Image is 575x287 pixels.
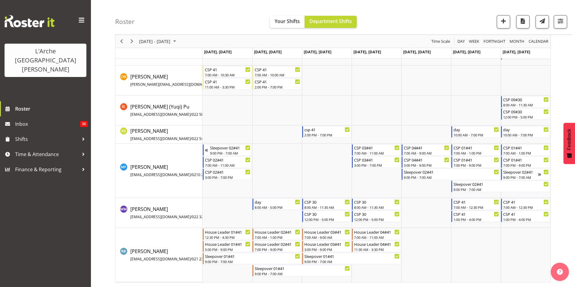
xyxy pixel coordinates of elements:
div: Sleepover 02#41 [404,169,499,175]
div: 7:00 AM - 1:00 PM [503,151,549,155]
div: CSP 01#41 [453,157,499,163]
div: Sleepover 02#41 [503,169,538,175]
div: CSP 41 [255,66,300,72]
div: Kalpana Sapkota"s event - day Begin From Saturday, September 13, 2025 at 10:00:00 AM GMT+12:00 En... [451,126,500,138]
div: 10:00 AM - 7:00 PM [503,132,549,137]
div: Cindy Walters"s event - CSP 41 Begin From Tuesday, September 9, 2025 at 7:00:00 AM GMT+12:00 Ends... [252,66,302,78]
td: Michelle Muir resource [115,198,202,228]
div: Robin Buch"s event - Sleepover 01#41 Begin From Wednesday, September 10, 2025 at 9:00:00 PM GMT+1... [302,253,401,264]
span: [DATE], [DATE] [304,49,331,55]
div: CSP 41 [255,78,300,85]
div: 8:00 AM - 11:30 AM [304,205,350,210]
span: [PERSON_NAME] [130,73,243,87]
span: / [191,112,192,117]
button: Next [128,38,136,45]
div: 7:00 AM - 1:00 PM [255,235,300,240]
div: day [453,126,499,132]
div: House Leader 04#41 [354,241,399,247]
div: CSP 01#41 [453,145,499,151]
div: 7:00 AM - 9:00 AM [404,151,449,155]
div: Melissa Fry"s event - Sleepover 02#41 Begin From Saturday, September 13, 2025 at 9:00:00 PM GMT+1... [451,181,550,192]
div: CSP 01#41 [503,157,549,163]
div: 7:00 AM - 9:00 AM [304,235,350,240]
div: 7:00 AM - 11:00 AM [354,235,399,240]
div: 7:00 AM - 1:00 PM [453,151,499,155]
div: Melissa Fry"s event - CSP 03#41 Begin From Thursday, September 11, 2025 at 3:00:00 PM GMT+12:00 E... [352,156,401,168]
img: Rosterit website logo [5,15,55,27]
a: [PERSON_NAME][EMAIL_ADDRESS][DOMAIN_NAME]/022 322 4004 [130,205,215,220]
div: CSP 04#41 [404,145,449,151]
a: [PERSON_NAME][EMAIL_ADDRESS][DOMAIN_NAME]/022 542 0584 [130,127,215,142]
div: 2:00 PM - 7:00 PM [255,85,300,89]
div: 12:00 PM - 5:00 PM [304,217,350,222]
div: Sleepover 01#41 [304,253,399,259]
div: 12:00 PM - 5:00 PM [354,217,399,222]
div: 9:00 PM - 7:00 AM [210,151,250,155]
span: [EMAIL_ADDRESS][DOMAIN_NAME] [130,136,191,141]
a: [PERSON_NAME][EMAIL_ADDRESS][DOMAIN_NAME]/0210 223 3427 [130,163,217,178]
div: Melissa Fry"s event - CSP 02#41 Begin From Monday, September 8, 2025 at 3:00:00 PM GMT+12:00 Ends... [203,169,252,180]
div: Michelle Muir"s event - CSP 30 Begin From Thursday, September 11, 2025 at 8:00:00 AM GMT+12:00 En... [352,199,401,210]
div: 3:00 PM - 9:00 PM [304,247,350,252]
div: 11:30 AM - 3:30 PM [354,247,399,252]
button: Department Shifts [305,16,357,28]
span: / [191,136,192,141]
div: House Leader 04#41 [354,229,399,235]
span: [PERSON_NAME][EMAIL_ADDRESS][DOMAIN_NAME] [130,82,219,87]
div: 9:00 PM - 7:00 AM [304,259,399,264]
span: [PERSON_NAME] [130,248,215,262]
div: Melissa Fry"s event - CSP 01#41 Begin From Sunday, September 14, 2025 at 7:00:00 AM GMT+12:00 End... [501,144,550,156]
button: Month [528,38,550,45]
div: CSP 01#41 [503,145,549,151]
div: CSP 09#30 [503,108,549,115]
div: 7:00 PM - 9:00 PM [503,163,549,168]
div: Melissa Fry"s event - CSP 01#41 Begin From Saturday, September 13, 2025 at 7:00:00 PM GMT+12:00 E... [451,156,500,168]
div: 8:00 AM - 11:30 AM [503,102,549,107]
span: Finance & Reporting [15,165,79,174]
div: Estelle (Yuqi) Pu"s event - CSP 09#30 Begin From Sunday, September 14, 2025 at 8:00:00 AM GMT+12:... [501,96,550,108]
span: [PERSON_NAME] [130,206,215,220]
div: Michelle Muir"s event - CSP 41 Begin From Saturday, September 13, 2025 at 1:00:00 PM GMT+12:00 En... [451,211,500,222]
span: 36 [80,121,88,127]
button: Filter Shifts [554,15,567,28]
div: CSP 41 [205,66,250,72]
div: 3:00 PM - 9:00 PM [404,163,449,168]
button: Timeline Month [509,38,526,45]
div: Michelle Muir"s event - CSP 41 Begin From Sunday, September 14, 2025 at 1:00:00 PM GMT+12:00 Ends... [501,211,550,222]
span: Shifts [15,135,79,144]
button: September 08 - 14, 2025 [138,38,179,45]
span: Time & Attendance [15,150,79,159]
button: Timeline Week [468,38,480,45]
span: [DATE], [DATE] [453,49,480,55]
div: 7:00 PM - 9:00 PM [255,247,300,252]
span: Week [468,38,480,45]
div: 9:00 PM - 7:00 AM [503,175,538,180]
span: 022 586 3166 [192,112,215,117]
div: Cindy Walters"s event - CSP 41 Begin From Tuesday, September 9, 2025 at 2:00:00 PM GMT+12:00 Ends... [252,78,302,90]
div: CSP 30 [354,199,399,205]
a: [PERSON_NAME][EMAIL_ADDRESS][DOMAIN_NAME]/021 239 3087 [130,248,215,262]
span: [DATE], [DATE] [204,49,232,55]
span: [EMAIL_ADDRESS][DOMAIN_NAME] [130,214,191,219]
span: / [191,172,192,177]
div: Estelle (Yuqi) Pu"s event - CSP 09#30 Begin From Sunday, September 14, 2025 at 12:00:00 PM GMT+12... [501,108,550,120]
div: Melissa Fry"s event - CSP 03#41 Begin From Thursday, September 11, 2025 at 7:00:00 AM GMT+12:00 E... [352,144,401,156]
div: CSP 03#41 [354,145,399,151]
span: [PERSON_NAME] [130,128,215,142]
div: CSP 30 [354,211,399,217]
span: / [191,256,192,262]
div: 9:00 PM - 7:00 AM [404,175,499,180]
div: CSP 41 [205,78,250,85]
div: House Leader 02#41 [255,241,300,247]
div: 7:00 AM - 10:00 AM [255,72,300,77]
span: / [191,214,192,219]
div: Robin Buch"s event - House Leader 02#41 Begin From Tuesday, September 9, 2025 at 7:00:00 AM GMT+1... [252,229,302,240]
div: Michelle Muir"s event - CSP 41 Begin From Sunday, September 14, 2025 at 7:00:00 AM GMT+12:00 Ends... [501,199,550,210]
img: help-xxl-2.png [557,269,563,275]
div: Melissa Fry"s event - Sleepover 02#41 Begin From Sunday, September 14, 2025 at 9:00:00 PM GMT+12:... [501,169,550,180]
span: Inbox [15,119,80,128]
div: Robin Buch"s event - House Leader 01#41 Begin From Monday, September 8, 2025 at 12:30:00 PM GMT+1... [203,229,252,240]
span: [EMAIL_ADDRESS][DOMAIN_NAME] [130,172,191,177]
h4: Roster [115,18,135,25]
span: [EMAIL_ADDRESS][DOMAIN_NAME] [130,256,191,262]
